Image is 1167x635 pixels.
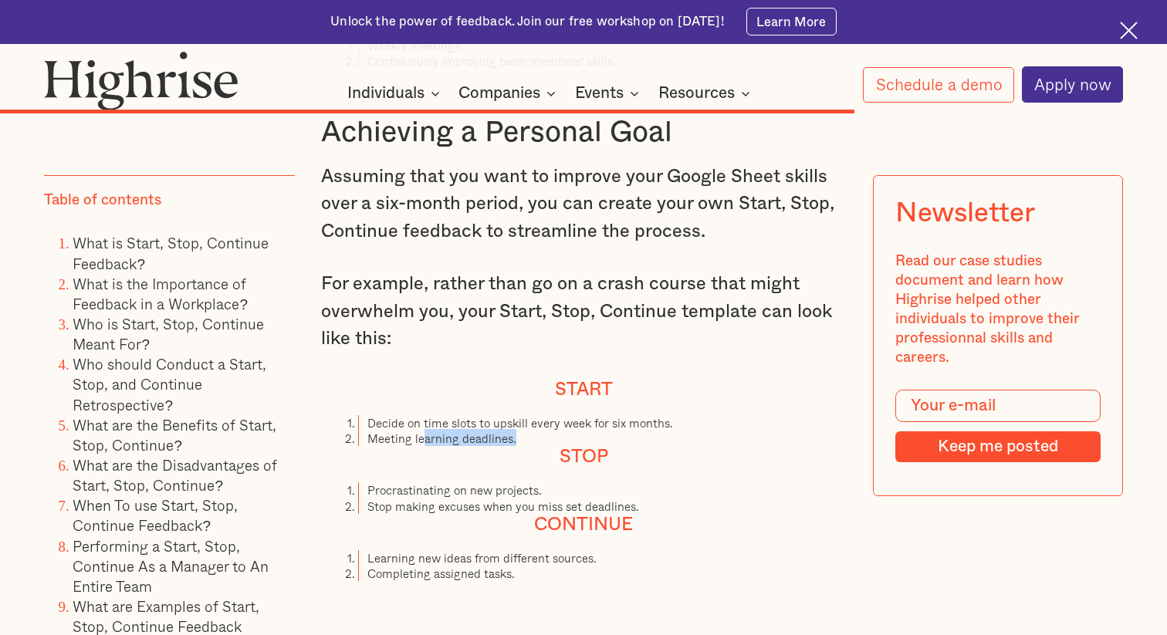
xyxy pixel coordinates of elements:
div: Resources [658,84,735,103]
div: Companies [458,84,540,103]
a: What is the Importance of Feedback in a Workplace? [73,272,248,315]
div: Read our case studies document and learn how Highrise helped other individuals to improve their p... [895,252,1101,368]
li: Stop making excuses when you miss set deadlines. [358,498,846,514]
p: Assuming that you want to improve your Google Sheet skills over a six-month period, you can creat... [321,164,845,245]
h3: Achieving a Personal Goal [321,114,845,150]
a: Performing a Start, Stop, Continue As a Manager to An Entire Team [73,535,269,597]
img: Cross icon [1120,22,1138,39]
div: Events [575,84,644,103]
a: Learn More [746,8,837,35]
a: Apply now [1022,66,1124,102]
p: For example, rather than go on a crash course that might overwhelm you, your Start, Stop, Continu... [321,271,845,353]
li: Completing assigned tasks. [358,566,846,581]
div: Individuals [347,84,445,103]
a: Who is Start, Stop, Continue Meant For? [73,312,264,355]
img: Highrise logo [44,51,239,110]
li: Decide on time slots to upskill every week for six months. [358,415,846,431]
div: Companies [458,84,560,103]
div: Individuals [347,84,425,103]
a: Schedule a demo [863,67,1014,103]
div: Events [575,84,624,103]
a: What is Start, Stop, Continue Feedback? [73,232,269,275]
li: Procrastinating on new projects. [358,482,846,498]
h4: Stop [321,446,845,468]
form: Modal Form [895,390,1101,462]
div: Unlock the power of feedback. Join our free workshop on [DATE]! [330,13,724,30]
div: Newsletter [895,198,1034,229]
input: Keep me posted [895,431,1101,462]
a: When To use Start, Stop, Continue Feedback? [73,494,238,536]
div: Resources [658,84,755,103]
li: Meeting learning deadlines. [358,431,846,446]
div: Table of contents [44,191,161,210]
h4: Continue [321,514,845,535]
h4: Start [321,379,845,400]
a: Who should Conduct a Start, Stop, and Continue Retrospective? [73,353,266,415]
a: What are the Benefits of Start, Stop, Continue? [73,414,276,456]
input: Your e-mail [895,390,1101,423]
a: What are the Disadvantages of Start, Stop, Continue? [73,454,277,496]
li: Learning new ideas from different sources. [358,550,846,566]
